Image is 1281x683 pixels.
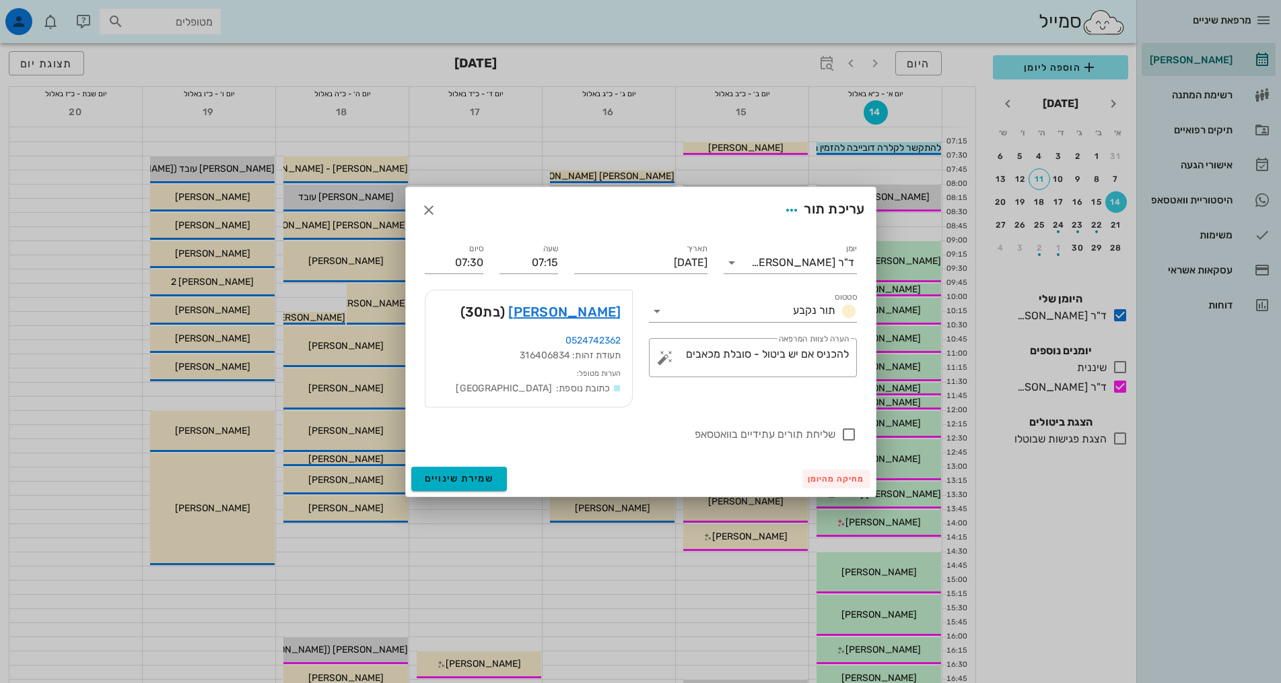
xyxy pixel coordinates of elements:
[456,383,610,394] span: כתובת נוספת: [GEOGRAPHIC_DATA]
[802,469,870,488] button: מחיקה מהיומן
[686,244,707,254] label: תאריך
[465,304,483,320] span: 30
[469,244,483,254] label: סיום
[565,335,621,346] a: 0524742362
[835,292,857,302] label: סטטוס
[793,304,835,317] span: תור נקבע
[577,369,621,378] small: הערות מטופל:
[508,301,621,323] a: [PERSON_NAME]
[780,198,864,222] div: עריכת תור
[845,244,857,254] label: יומן
[411,467,508,491] button: שמירת שינויים
[778,334,848,344] label: הערה לצוות המרפאה
[724,252,857,273] div: יומןד"ר [PERSON_NAME]
[425,428,835,441] label: שליחת תורים עתידיים בוואטסאפ
[649,300,857,322] div: סטטוסתור נקבע
[460,301,506,323] span: (בת )
[808,474,865,484] span: מחיקה מהיומן
[425,473,494,484] span: שמירת שינויים
[543,244,558,254] label: שעה
[751,257,854,269] div: ד"ר [PERSON_NAME]
[436,348,621,363] div: תעודת זהות: 316406834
